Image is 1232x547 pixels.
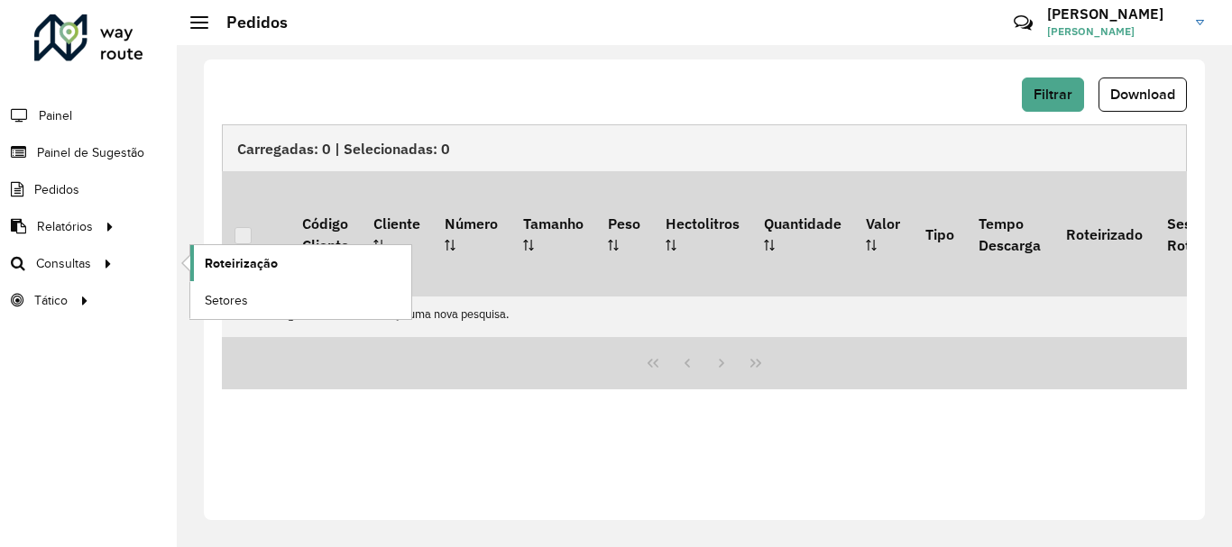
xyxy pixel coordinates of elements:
[1004,4,1043,42] a: Contato Rápido
[854,171,913,296] th: Valor
[190,245,411,281] a: Roteirização
[751,171,853,296] th: Quantidade
[190,282,411,318] a: Setores
[205,254,278,273] span: Roteirização
[37,143,144,162] span: Painel de Sugestão
[37,217,93,236] span: Relatórios
[966,171,1053,296] th: Tempo Descarga
[595,171,652,296] th: Peso
[361,171,432,296] th: Cliente
[1047,23,1182,40] span: [PERSON_NAME]
[1053,171,1154,296] th: Roteirizado
[1110,87,1175,102] span: Download
[913,171,966,296] th: Tipo
[205,291,248,310] span: Setores
[1022,77,1084,112] button: Filtrar
[222,124,1187,171] div: Carregadas: 0 | Selecionadas: 0
[1034,87,1072,102] span: Filtrar
[290,171,361,296] th: Código Cliente
[34,180,79,199] span: Pedidos
[433,171,510,296] th: Número
[208,13,288,32] h2: Pedidos
[36,254,91,273] span: Consultas
[653,171,751,296] th: Hectolitros
[39,106,72,125] span: Painel
[1099,77,1187,112] button: Download
[510,171,595,296] th: Tamanho
[1047,5,1182,23] h3: [PERSON_NAME]
[34,291,68,310] span: Tático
